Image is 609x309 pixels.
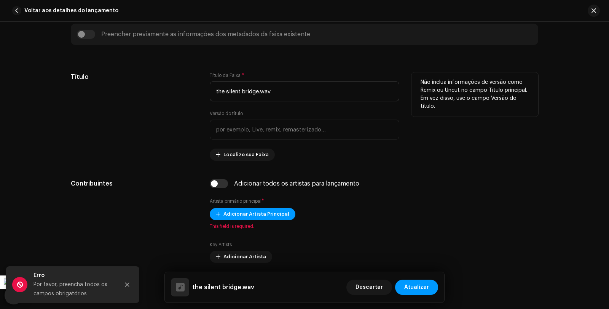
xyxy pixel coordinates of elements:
span: Localize sua Faixa [223,147,269,162]
button: Adicionar Artista Principal [210,208,295,220]
span: Adicionar Artista [223,249,266,264]
button: Close [120,277,135,292]
input: Insira o nome da faixa [210,82,399,101]
label: Título da Faixa [210,72,244,78]
span: Adicionar Artista Principal [223,207,289,222]
div: Open Intercom Messenger [5,286,23,304]
h5: the silent bridge.wav [192,283,254,292]
div: Por favor, preencha todos os campos obrigatórios [33,280,113,298]
small: Artista primário principal [210,199,261,203]
button: Adicionar Artista [210,251,272,263]
button: Descartar [346,280,392,295]
span: Atualizar [404,280,429,295]
div: Erro [33,271,113,280]
div: Adicionar todos os artistas para lançamento [234,181,359,187]
button: Localize sua Faixa [210,149,275,161]
label: Key Artists [210,242,232,248]
h5: Título [71,72,198,82]
span: This field is required. [210,223,399,229]
button: Atualizar [395,280,438,295]
label: Versão do título [210,110,243,117]
h5: Contribuintes [71,179,198,188]
p: Não inclua informações de versão como Remix ou Uncut no campo Título principal. Em vez disso, use... [421,78,529,110]
input: por exemplo, Live, remix, remasterizado... [210,120,399,139]
span: Descartar [356,280,383,295]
